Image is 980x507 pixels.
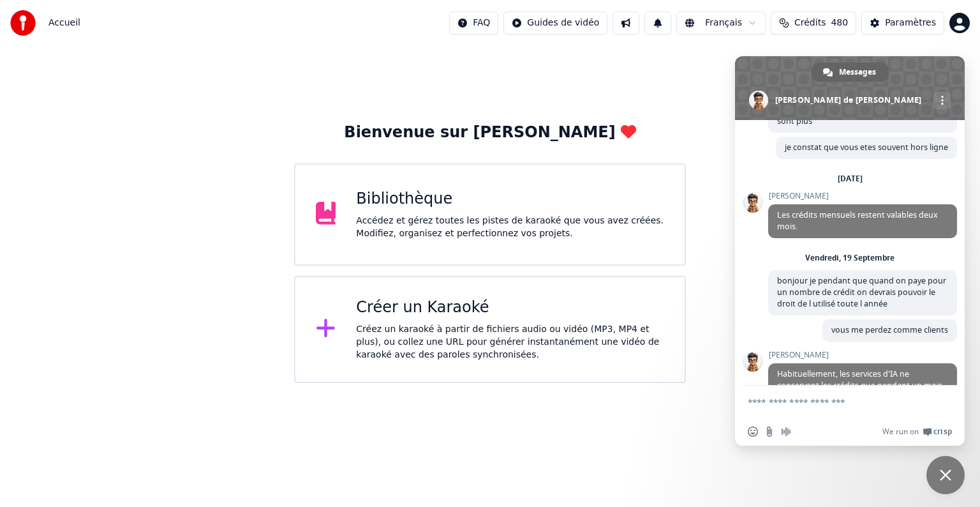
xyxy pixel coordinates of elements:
[449,11,498,34] button: FAQ
[794,17,826,29] span: Crédits
[839,63,876,82] span: Messages
[48,17,80,29] span: Accueil
[882,427,919,437] span: We run on
[882,427,952,437] a: We run onCrisp
[768,351,957,359] span: [PERSON_NAME]
[805,254,895,262] div: Vendredi, 19 Septembre
[356,189,664,209] div: Bibliothèque
[48,17,80,29] nav: breadcrumb
[933,92,951,109] div: Autres canaux
[812,63,889,82] div: Messages
[356,298,664,318] div: Créer un Karaoké
[831,324,948,335] span: vous me perdez comme clients
[926,456,965,494] div: Fermer le chat
[933,427,952,437] span: Crisp
[748,397,924,408] textarea: Entrez votre message...
[10,10,36,36] img: youka
[838,175,863,183] div: [DATE]
[764,427,775,437] span: Envoyer un fichier
[356,323,664,361] div: Créez un karaoké à partir de fichiers audio ou vidéo (MP3, MP4 et plus), ou collez une URL pour g...
[785,142,948,153] span: je constat que vous etes souvent hors ligne
[777,209,938,232] span: Les crédits mensuels restent valables deux mois.
[831,17,848,29] span: 480
[771,11,856,34] button: Crédits480
[344,123,635,143] div: Bienvenue sur [PERSON_NAME]
[356,215,664,240] div: Accédez et gérez toutes les pistes de karaoké que vous avez créées. Modifiez, organisez et perfec...
[768,192,957,201] span: [PERSON_NAME]
[777,368,944,471] span: Habituellement, les services d'IA ne conservent les crédits que pendant un mois, mais j'ai prolon...
[748,427,758,437] span: Insérer un emoji
[861,11,944,34] button: Paramètres
[503,11,607,34] button: Guides de vidéo
[885,17,936,29] div: Paramètres
[777,275,946,309] span: bonjour je pendant que quand on paye pour un nombre de crédit on devrais pouvoir le droit de l ut...
[781,427,791,437] span: Message audio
